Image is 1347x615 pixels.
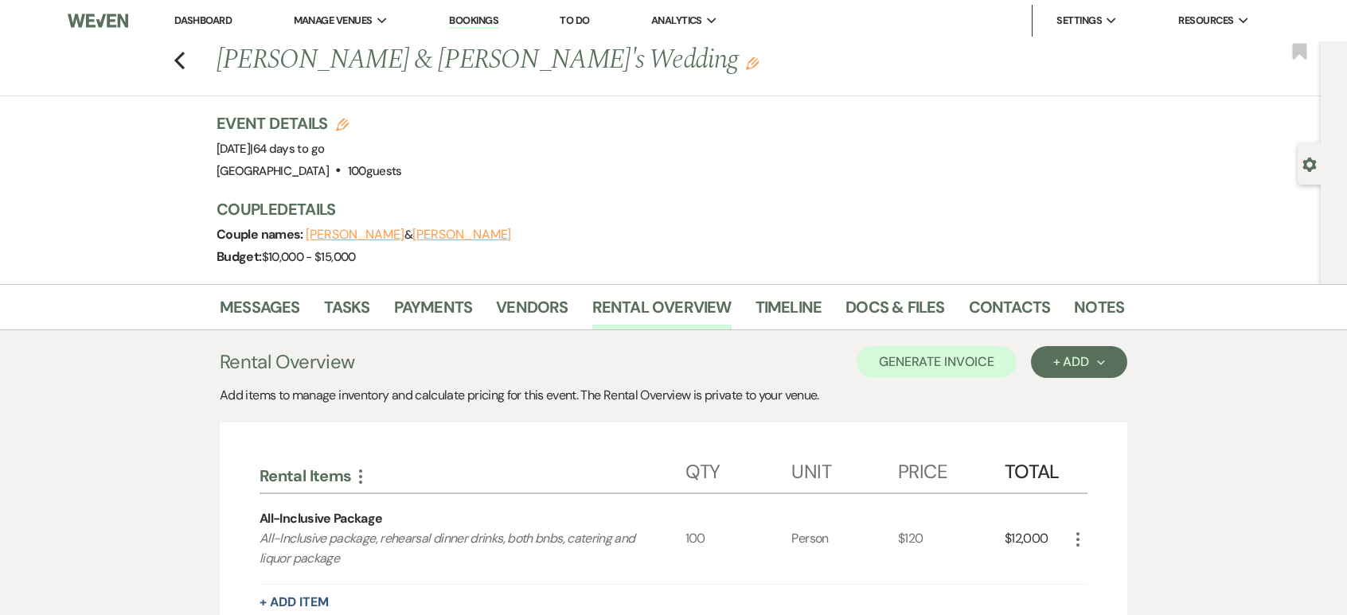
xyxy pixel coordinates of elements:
[791,445,898,492] div: Unit
[217,41,930,80] h1: [PERSON_NAME] & [PERSON_NAME]'s Wedding
[412,228,511,241] button: [PERSON_NAME]
[1031,346,1127,378] button: + Add
[898,494,1005,584] div: $120
[1005,494,1068,584] div: $12,000
[685,494,792,584] div: 100
[217,226,306,243] span: Couple names:
[220,348,354,376] h3: Rental Overview
[651,13,702,29] span: Analytics
[174,14,232,27] a: Dashboard
[220,386,1127,405] div: Add items to manage inventory and calculate pricing for this event. The Rental Overview is privat...
[260,596,329,609] button: + Add Item
[496,294,568,329] a: Vendors
[1056,13,1102,29] span: Settings
[217,248,262,265] span: Budget:
[260,528,642,569] p: All-Inclusive package, rehearsal dinner drinks, both bnbs, catering and liquor package
[449,14,498,29] a: Bookings
[217,141,324,157] span: [DATE]
[1302,156,1317,171] button: Open lead details
[220,294,300,329] a: Messages
[685,445,792,492] div: Qty
[217,163,329,179] span: [GEOGRAPHIC_DATA]
[260,509,383,528] div: All-Inclusive Package
[306,227,511,243] span: &
[306,228,404,241] button: [PERSON_NAME]
[1053,356,1105,368] div: + Add
[260,465,685,486] div: Rental Items
[791,494,898,584] div: Person
[1074,294,1124,329] a: Notes
[898,445,1005,492] div: Price
[560,14,589,27] a: To Do
[969,294,1051,329] a: Contacts
[845,294,944,329] a: Docs & Files
[253,141,325,157] span: 64 days to go
[755,294,822,329] a: Timeline
[1005,445,1068,492] div: Total
[348,163,402,179] span: 100 guests
[250,141,324,157] span: |
[217,198,1108,220] h3: Couple Details
[294,13,373,29] span: Manage Venues
[592,294,732,329] a: Rental Overview
[68,4,128,37] img: Weven Logo
[746,56,759,70] button: Edit
[262,249,356,265] span: $10,000 - $15,000
[217,112,402,134] h3: Event Details
[1178,13,1233,29] span: Resources
[857,346,1017,378] button: Generate Invoice
[394,294,473,329] a: Payments
[324,294,370,329] a: Tasks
